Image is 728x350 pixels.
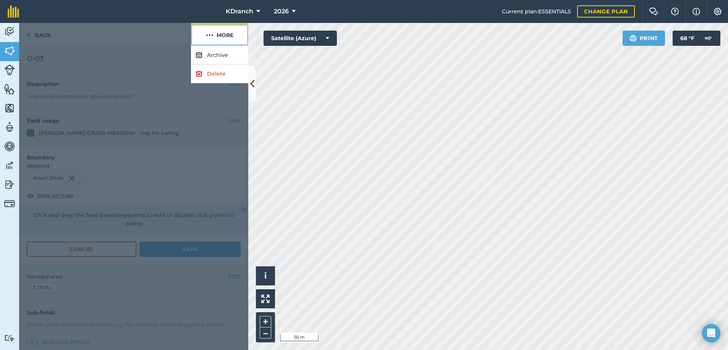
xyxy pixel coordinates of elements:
img: svg+xml;base64,PHN2ZyB4bWxucz0iaHR0cDovL3d3dy53My5vcmcvMjAwMC9zdmciIHdpZHRoPSI1NiIgaGVpZ2h0PSI2MC... [4,102,15,114]
img: svg+xml;base64,PD94bWwgdmVyc2lvbj0iMS4wIiBlbmNvZGluZz0idXRmLTgiPz4KPCEtLSBHZW5lcmF0b3I6IEFkb2JlIE... [4,160,15,171]
img: svg+xml;base64,PHN2ZyB4bWxucz0iaHR0cDovL3d3dy53My5vcmcvMjAwMC9zdmciIHdpZHRoPSIyMCIgaGVpZ2h0PSIyNC... [206,31,214,40]
img: svg+xml;base64,PHN2ZyB4bWxucz0iaHR0cDovL3d3dy53My5vcmcvMjAwMC9zdmciIHdpZHRoPSI1NiIgaGVpZ2h0PSI2MC... [4,83,15,95]
img: A question mark icon [670,8,679,15]
img: svg+xml;base64,PHN2ZyB4bWxucz0iaHR0cDovL3d3dy53My5vcmcvMjAwMC9zdmciIHdpZHRoPSIxOCIgaGVpZ2h0PSIyNC... [196,50,202,60]
img: svg+xml;base64,PHN2ZyB4bWxucz0iaHR0cDovL3d3dy53My5vcmcvMjAwMC9zdmciIHdpZHRoPSIxOCIgaGVpZ2h0PSIyNC... [196,69,202,78]
a: Change plan [577,5,635,18]
span: i [264,271,267,280]
a: Delete [191,65,248,83]
button: 68 °F [673,31,720,46]
img: svg+xml;base64,PHN2ZyB4bWxucz0iaHR0cDovL3d3dy53My5vcmcvMjAwMC9zdmciIHdpZHRoPSIxNyIgaGVpZ2h0PSIxNy... [692,7,700,16]
img: svg+xml;base64,PD94bWwgdmVyc2lvbj0iMS4wIiBlbmNvZGluZz0idXRmLTgiPz4KPCEtLSBHZW5lcmF0b3I6IEFkb2JlIE... [4,141,15,152]
img: svg+xml;base64,PD94bWwgdmVyc2lvbj0iMS4wIiBlbmNvZGluZz0idXRmLTgiPz4KPCEtLSBHZW5lcmF0b3I6IEFkb2JlIE... [4,334,15,342]
button: Print [623,31,665,46]
img: svg+xml;base64,PD94bWwgdmVyc2lvbj0iMS4wIiBlbmNvZGluZz0idXRmLTgiPz4KPCEtLSBHZW5lcmF0b3I6IEFkb2JlIE... [4,122,15,133]
img: svg+xml;base64,PD94bWwgdmVyc2lvbj0iMS4wIiBlbmNvZGluZz0idXRmLTgiPz4KPCEtLSBHZW5lcmF0b3I6IEFkb2JlIE... [700,31,716,46]
img: svg+xml;base64,PHN2ZyB4bWxucz0iaHR0cDovL3d3dy53My5vcmcvMjAwMC9zdmciIHdpZHRoPSIxOSIgaGVpZ2h0PSIyNC... [629,34,637,43]
img: svg+xml;base64,PD94bWwgdmVyc2lvbj0iMS4wIiBlbmNvZGluZz0idXRmLTgiPz4KPCEtLSBHZW5lcmF0b3I6IEFkb2JlIE... [4,179,15,190]
span: KDranch [226,7,253,16]
button: – [260,327,271,339]
button: Satellite (Azure) [264,31,337,46]
img: svg+xml;base64,PD94bWwgdmVyc2lvbj0iMS4wIiBlbmNvZGluZz0idXRmLTgiPz4KPCEtLSBHZW5lcmF0b3I6IEFkb2JlIE... [4,65,15,75]
img: svg+xml;base64,PD94bWwgdmVyc2lvbj0iMS4wIiBlbmNvZGluZz0idXRmLTgiPz4KPCEtLSBHZW5lcmF0b3I6IEFkb2JlIE... [4,26,15,37]
button: More [191,23,248,45]
div: Open Intercom Messenger [702,324,720,342]
img: svg+xml;base64,PHN2ZyB4bWxucz0iaHR0cDovL3d3dy53My5vcmcvMjAwMC9zdmciIHdpZHRoPSI1NiIgaGVpZ2h0PSI2MC... [4,45,15,57]
span: 68 ° F [680,31,694,46]
span: 2026 [274,7,289,16]
img: fieldmargin Logo [8,5,19,18]
img: svg+xml;base64,PD94bWwgdmVyc2lvbj0iMS4wIiBlbmNvZGluZz0idXRmLTgiPz4KPCEtLSBHZW5lcmF0b3I6IEFkb2JlIE... [4,198,15,209]
button: + [260,316,271,327]
button: i [256,266,275,285]
img: A cog icon [713,8,722,15]
img: Two speech bubbles overlapping with the left bubble in the forefront [649,8,658,15]
img: Four arrows, one pointing top left, one top right, one bottom right and the last bottom left [261,295,270,303]
button: Archive [191,46,248,65]
span: Current plan : ESSENTIALS [502,7,571,16]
